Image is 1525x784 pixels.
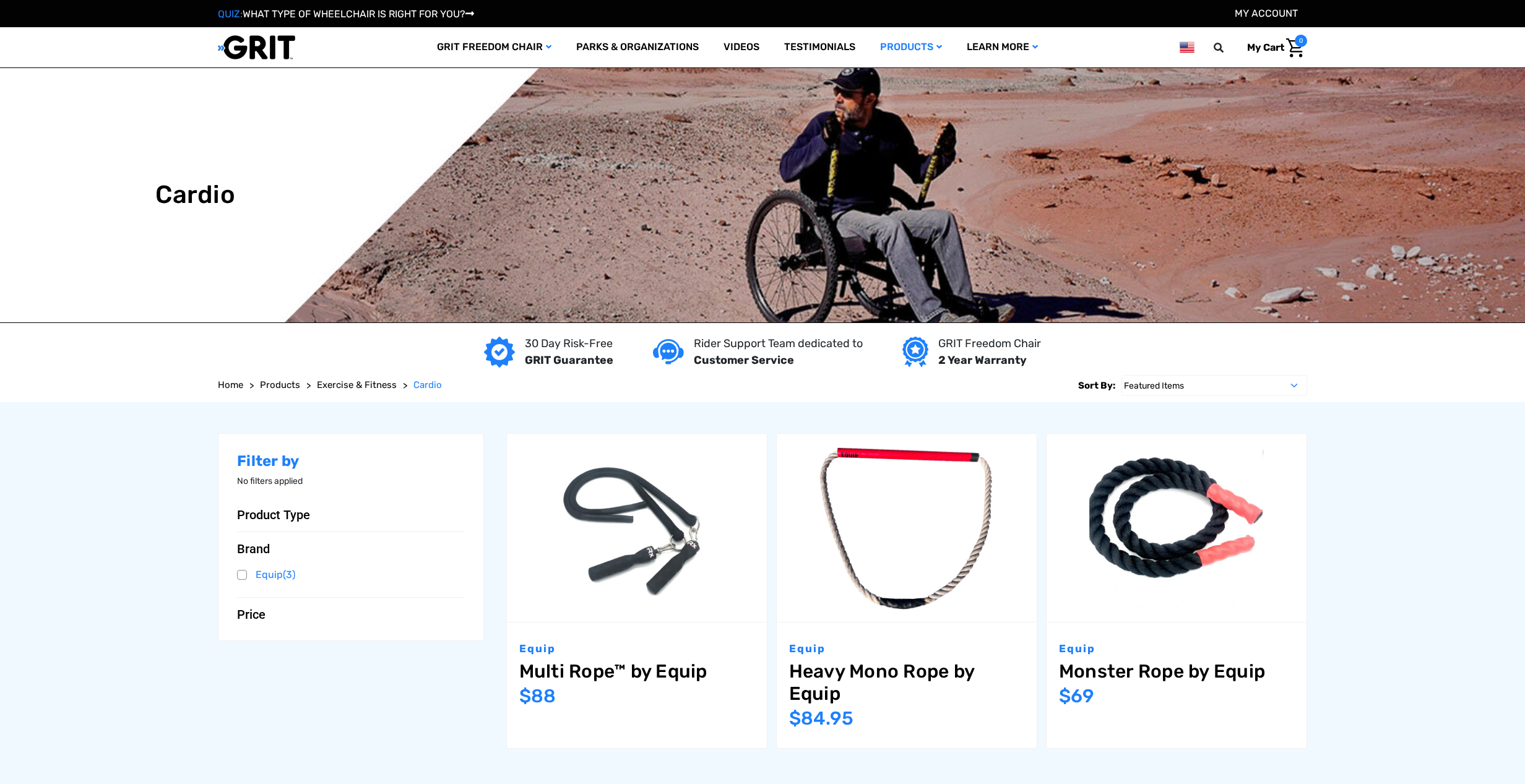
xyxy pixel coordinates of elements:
[218,8,474,20] a: QUIZ:WHAT TYPE OF WHEELCHAIR IS RIGHT FOR YOU?
[1286,38,1304,58] img: Cart
[413,378,442,392] a: Cardio
[519,510,617,549] label: Compare
[237,452,465,470] h2: Filter by
[1295,35,1307,47] span: 0
[1078,375,1115,396] label: Sort By:
[519,660,754,683] a: Multi Rope™ by Equip,$88.00
[589,526,597,534] input: Compare
[237,566,465,584] a: Equip(3)
[1219,35,1238,61] input: Search
[954,27,1050,67] a: Learn More
[653,339,684,364] img: Customer service
[938,353,1027,367] strong: 2 Year Warranty
[902,337,928,368] img: Year warranty
[789,510,887,549] label: Compare
[218,379,243,390] span: Home
[237,607,266,622] span: Price
[564,27,711,67] a: Parks & Organizations
[237,541,465,556] button: Brand
[868,27,954,67] a: Products
[237,507,465,522] button: Product Type
[260,378,300,392] a: Products
[1059,641,1294,657] p: Equip
[1059,510,1157,549] label: Compare
[237,607,465,622] button: Price
[889,510,1024,549] a: Choose Options
[1180,40,1195,55] img: us.png
[237,475,465,488] p: No filters applied
[218,35,295,60] img: GRIT All-Terrain Wheelchair and Mobility Equipment
[1235,7,1298,19] a: Account
[1247,41,1284,53] span: My Cart
[317,378,397,392] a: Exercise & Fitness
[218,8,243,20] span: QUIZ:
[237,507,310,522] span: Product Type
[1047,434,1307,622] a: Monster Rope by Equip,$69.00
[1238,35,1307,61] a: Cart with 0 items
[155,180,235,210] h1: Cardio
[525,335,613,352] p: 30 Day Risk-Free
[484,337,515,368] img: GRIT Guarantee
[425,27,564,67] a: GRIT Freedom Chair
[772,27,868,67] a: Testimonials
[218,378,243,392] a: Home
[519,641,754,657] p: Equip
[620,510,754,549] a: Choose Options
[938,335,1041,352] p: GRIT Freedom Chair
[711,27,772,67] a: Videos
[519,685,556,707] span: $88
[507,434,767,622] a: Multi Rope™ by Equip,$88.00
[1129,526,1137,534] input: Compare
[777,434,1037,622] a: Heavy Mono Rope by Equip,$84.95
[413,379,442,390] span: Cardio
[694,353,794,367] strong: Customer Service
[317,379,397,390] span: Exercise & Fitness
[1059,660,1294,683] a: Monster Rope by Equip,$69.00
[1159,510,1294,549] a: Choose Options
[789,641,1024,657] p: Equip
[859,526,867,534] input: Compare
[525,353,613,367] strong: GRIT Guarantee
[237,541,270,556] span: Brand
[694,335,863,352] p: Rider Support Team dedicated to
[507,441,767,614] img: Multi Rope™ by Equip
[283,569,295,580] span: (3)
[777,434,1037,622] img: Heavy Mono Rope by Equip
[260,379,300,390] span: Products
[1047,441,1307,614] img: Monster Rope by Equip
[789,707,853,730] span: $84.95
[789,660,1024,705] a: Heavy Mono Rope by Equip,$84.95
[1059,685,1094,707] span: $69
